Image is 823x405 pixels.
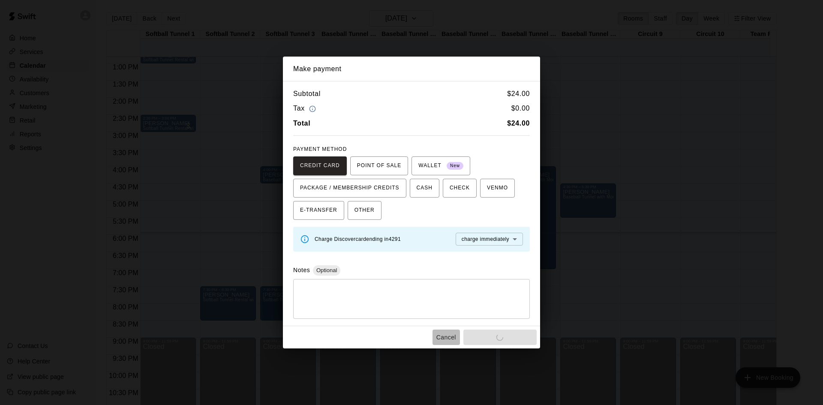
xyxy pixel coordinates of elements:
label: Notes [293,267,310,273]
button: WALLET New [411,156,470,175]
button: E-TRANSFER [293,201,344,220]
span: PACKAGE / MEMBERSHIP CREDITS [300,181,399,195]
button: VENMO [480,179,515,198]
b: $ 24.00 [507,120,530,127]
button: POINT OF SALE [350,156,408,175]
span: CASH [417,181,433,195]
span: New [447,160,463,172]
span: CHECK [450,181,470,195]
span: Optional [313,267,340,273]
h2: Make payment [283,57,540,81]
button: OTHER [348,201,381,220]
span: POINT OF SALE [357,159,401,173]
button: CHECK [443,179,477,198]
button: PACKAGE / MEMBERSHIP CREDITS [293,179,406,198]
h6: $ 24.00 [507,88,530,99]
button: CASH [410,179,439,198]
button: CREDIT CARD [293,156,347,175]
span: CREDIT CARD [300,159,340,173]
h6: Tax [293,103,318,114]
span: Charge Discover card ending in 4291 [315,236,401,242]
h6: Subtotal [293,88,321,99]
span: OTHER [354,204,375,217]
button: Cancel [433,330,460,345]
span: charge immediately [462,236,509,242]
span: WALLET [418,159,463,173]
h6: $ 0.00 [511,103,530,114]
span: E-TRANSFER [300,204,337,217]
span: VENMO [487,181,508,195]
b: Total [293,120,310,127]
span: PAYMENT METHOD [293,146,347,152]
